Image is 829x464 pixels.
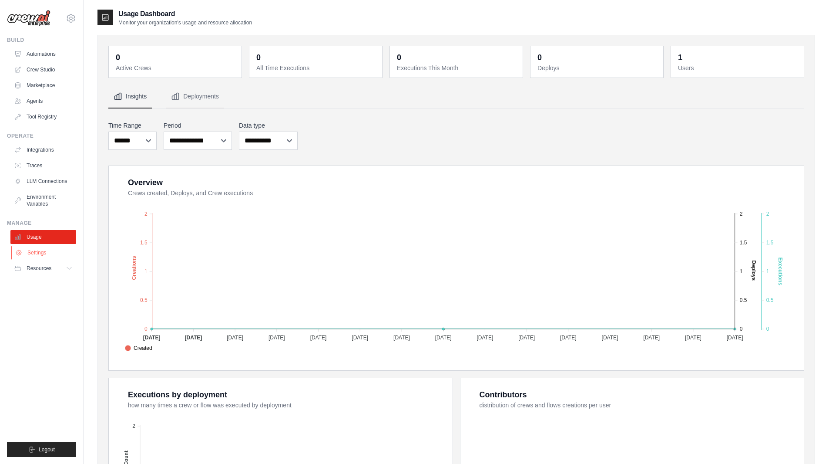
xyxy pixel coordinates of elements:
[740,240,747,246] tspan: 1.5
[128,176,163,189] div: Overview
[480,401,794,410] dt: distribution of crews and flows creations per user
[116,64,236,72] dt: Active Crews
[766,268,769,274] tspan: 1
[518,335,535,341] tspan: [DATE]
[166,85,224,108] button: Deployments
[397,51,401,64] div: 0
[108,85,804,108] nav: Tabs
[39,446,55,453] span: Logout
[740,268,743,274] tspan: 1
[10,110,76,124] a: Tool Registry
[256,64,377,72] dt: All Time Executions
[766,326,769,332] tspan: 0
[537,51,542,64] div: 0
[125,344,152,352] span: Created
[766,297,774,303] tspan: 0.5
[144,326,148,332] tspan: 0
[7,132,76,139] div: Operate
[10,63,76,77] a: Crew Studio
[480,389,527,401] div: Contributors
[128,389,227,401] div: Executions by deployment
[144,268,148,274] tspan: 1
[751,260,757,281] text: Deploys
[678,51,682,64] div: 1
[164,121,232,130] label: Period
[140,240,148,246] tspan: 1.5
[10,159,76,173] a: Traces
[7,220,76,227] div: Manage
[740,297,747,303] tspan: 0.5
[185,335,202,341] tspan: [DATE]
[27,265,51,272] span: Resources
[118,9,252,19] h2: Usage Dashboard
[128,401,442,410] dt: how many times a crew or flow was executed by deployment
[10,230,76,244] a: Usage
[477,335,493,341] tspan: [DATE]
[128,189,793,197] dt: Crews created, Deploys, and Crew executions
[537,64,658,72] dt: Deploys
[227,335,243,341] tspan: [DATE]
[108,85,152,108] button: Insights
[256,51,261,64] div: 0
[10,174,76,188] a: LLM Connections
[10,143,76,157] a: Integrations
[10,47,76,61] a: Automations
[116,51,120,64] div: 0
[310,335,327,341] tspan: [DATE]
[393,335,410,341] tspan: [DATE]
[435,335,452,341] tspan: [DATE]
[10,261,76,275] button: Resources
[766,240,774,246] tspan: 1.5
[7,37,76,44] div: Build
[132,423,135,429] tspan: 2
[602,335,618,341] tspan: [DATE]
[269,335,285,341] tspan: [DATE]
[560,335,577,341] tspan: [DATE]
[777,257,783,285] text: Executions
[685,335,701,341] tspan: [DATE]
[7,10,50,27] img: Logo
[10,78,76,92] a: Marketplace
[352,335,368,341] tspan: [DATE]
[397,64,517,72] dt: Executions This Month
[7,442,76,457] button: Logout
[766,211,769,217] tspan: 2
[740,326,743,332] tspan: 0
[740,211,743,217] tspan: 2
[118,19,252,26] p: Monitor your organization's usage and resource allocation
[140,297,148,303] tspan: 0.5
[678,64,799,72] dt: Users
[10,190,76,211] a: Environment Variables
[131,256,137,280] text: Creations
[643,335,660,341] tspan: [DATE]
[144,211,148,217] tspan: 2
[11,246,77,260] a: Settings
[108,121,157,130] label: Time Range
[239,121,298,130] label: Data type
[727,335,743,341] tspan: [DATE]
[10,94,76,108] a: Agents
[143,335,161,341] tspan: [DATE]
